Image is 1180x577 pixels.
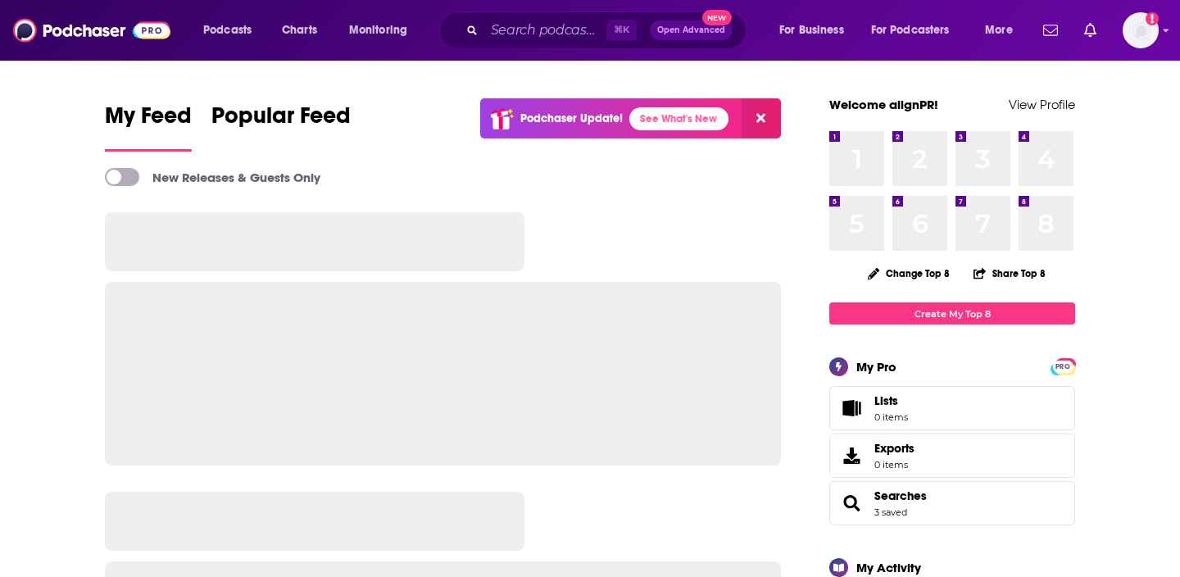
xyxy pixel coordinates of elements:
[829,302,1075,325] a: Create My Top 8
[349,19,407,42] span: Monitoring
[829,97,938,112] a: Welcome alignPR!
[973,17,1033,43] button: open menu
[338,17,429,43] button: open menu
[282,19,317,42] span: Charts
[629,107,728,130] a: See What's New
[455,11,762,49] div: Search podcasts, credits, & more...
[985,19,1013,42] span: More
[829,434,1075,478] a: Exports
[829,386,1075,430] a: Lists
[858,263,960,284] button: Change Top 8
[13,15,170,46] img: Podchaser - Follow, Share and Rate Podcasts
[650,20,733,40] button: Open AdvancedNew
[520,111,623,125] p: Podchaser Update!
[768,17,865,43] button: open menu
[484,17,606,43] input: Search podcasts, credits, & more...
[860,17,973,43] button: open menu
[874,507,907,518] a: 3 saved
[856,560,921,575] div: My Activity
[105,168,320,186] a: New Releases & Guests Only
[874,459,914,470] span: 0 items
[657,26,725,34] span: Open Advanced
[874,411,908,423] span: 0 items
[779,19,844,42] span: For Business
[192,17,273,43] button: open menu
[1146,12,1159,25] svg: Add a profile image
[874,488,927,503] a: Searches
[874,393,898,408] span: Lists
[1037,16,1064,44] a: Show notifications dropdown
[211,102,351,139] span: Popular Feed
[871,19,950,42] span: For Podcasters
[829,481,1075,525] span: Searches
[1123,12,1159,48] img: User Profile
[1123,12,1159,48] button: Show profile menu
[105,102,192,139] span: My Feed
[835,397,868,420] span: Lists
[606,20,637,41] span: ⌘ K
[1078,16,1103,44] a: Show notifications dropdown
[874,393,908,408] span: Lists
[835,444,868,467] span: Exports
[973,257,1046,289] button: Share Top 8
[203,19,252,42] span: Podcasts
[874,441,914,456] span: Exports
[1053,361,1073,373] span: PRO
[702,10,732,25] span: New
[271,17,327,43] a: Charts
[105,102,192,152] a: My Feed
[211,102,351,152] a: Popular Feed
[856,359,896,375] div: My Pro
[1053,360,1073,372] a: PRO
[1123,12,1159,48] span: Logged in as alignPR
[1009,97,1075,112] a: View Profile
[835,492,868,515] a: Searches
